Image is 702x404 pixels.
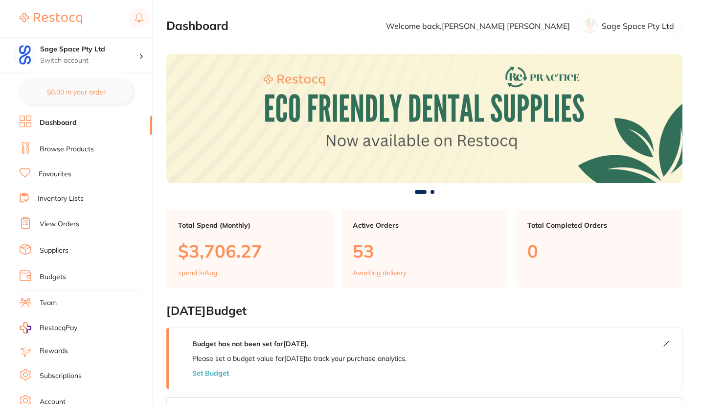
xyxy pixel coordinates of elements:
[40,246,68,256] a: Suppliers
[20,7,82,30] a: Restocq Logo
[40,144,94,154] a: Browse Products
[40,272,66,282] a: Budgets
[527,241,671,261] p: 0
[178,241,321,261] p: $3,706.27
[40,298,57,308] a: Team
[353,269,407,277] p: Awaiting delivery
[20,322,77,333] a: RestocqPay
[40,346,68,356] a: Rewards
[20,13,82,24] img: Restocq Logo
[40,118,77,128] a: Dashboard
[386,22,570,30] p: Welcome back, [PERSON_NAME] [PERSON_NAME]
[40,45,139,54] h4: Sage Space Pty Ltd
[39,169,71,179] a: Favourites
[192,339,308,348] strong: Budget has not been set for [DATE] .
[353,241,496,261] p: 53
[353,221,496,229] p: Active Orders
[602,22,674,30] p: Sage Space Pty Ltd
[40,371,82,381] a: Subscriptions
[166,304,682,318] h2: [DATE] Budget
[20,80,133,104] button: $0.00 in your order
[166,54,682,183] img: Dashboard
[516,210,682,289] a: Total Completed Orders0
[15,45,35,65] img: Sage Space Pty Ltd
[40,323,77,333] span: RestocqPay
[40,56,139,66] p: Switch account
[178,221,321,229] p: Total Spend (Monthly)
[20,322,31,333] img: RestocqPay
[341,210,508,289] a: Active Orders53Awaiting delivery
[527,221,671,229] p: Total Completed Orders
[166,19,228,33] h2: Dashboard
[178,269,217,277] p: spend in Aug
[38,194,84,204] a: Inventory Lists
[192,355,407,362] p: Please set a budget value for [DATE] to track your purchase analytics.
[40,219,79,229] a: View Orders
[166,210,333,289] a: Total Spend (Monthly)$3,706.27spend inAug
[192,369,229,377] button: Set Budget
